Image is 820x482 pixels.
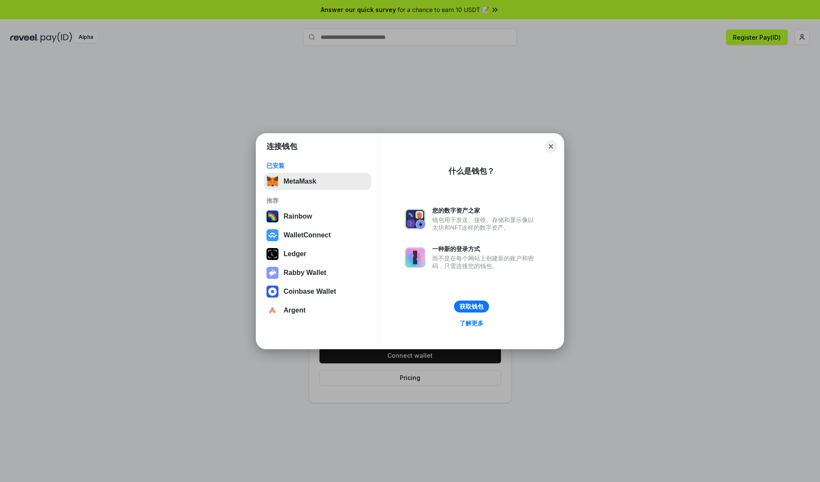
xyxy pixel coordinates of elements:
[264,283,371,300] button: Coinbase Wallet
[545,140,557,152] button: Close
[266,304,278,316] img: svg+xml,%3Csvg%20width%3D%2228%22%20height%3D%2228%22%20viewBox%3D%220%200%2028%2028%22%20fill%3D...
[264,227,371,244] button: WalletConnect
[266,175,278,187] img: svg+xml,%3Csvg%20fill%3D%22none%22%20height%3D%2233%22%20viewBox%3D%220%200%2035%2033%22%20width%...
[284,231,331,239] div: WalletConnect
[460,303,483,310] div: 获取钱包
[264,302,371,319] button: Argent
[432,216,538,231] div: 钱包用于发送、接收、存储和显示像以太坊和NFT这样的数字资产。
[266,286,278,298] img: svg+xml,%3Csvg%20width%3D%2228%22%20height%3D%2228%22%20viewBox%3D%220%200%2028%2028%22%20fill%3D...
[284,178,316,185] div: MetaMask
[266,248,278,260] img: svg+xml,%3Csvg%20xmlns%3D%22http%3A%2F%2Fwww.w3.org%2F2000%2Fsvg%22%20width%3D%2228%22%20height%3...
[432,245,538,253] div: 一种新的登录方式
[264,264,371,281] button: Rabby Wallet
[432,207,538,214] div: 您的数字资产之家
[284,307,306,314] div: Argent
[284,213,312,220] div: Rainbow
[405,247,425,268] img: svg+xml,%3Csvg%20xmlns%3D%22http%3A%2F%2Fwww.w3.org%2F2000%2Fsvg%22%20fill%3D%22none%22%20viewBox...
[284,250,306,258] div: Ledger
[284,269,326,277] div: Rabby Wallet
[266,267,278,279] img: svg+xml,%3Csvg%20xmlns%3D%22http%3A%2F%2Fwww.w3.org%2F2000%2Fsvg%22%20fill%3D%22none%22%20viewBox...
[432,254,538,270] div: 而不是在每个网站上创建新的账户和密码，只需连接您的钱包。
[264,245,371,263] button: Ledger
[266,141,297,152] h1: 连接钱包
[264,173,371,190] button: MetaMask
[284,288,336,295] div: Coinbase Wallet
[266,210,278,222] img: svg+xml,%3Csvg%20width%3D%22120%22%20height%3D%22120%22%20viewBox%3D%220%200%20120%20120%22%20fil...
[266,197,369,204] div: 推荐
[460,319,483,327] div: 了解更多
[454,318,489,329] a: 了解更多
[448,166,495,176] div: 什么是钱包？
[266,229,278,241] img: svg+xml,%3Csvg%20width%3D%2228%22%20height%3D%2228%22%20viewBox%3D%220%200%2028%2028%22%20fill%3D...
[264,208,371,225] button: Rainbow
[266,162,369,169] div: 已安装
[454,301,489,313] button: 获取钱包
[405,209,425,229] img: svg+xml,%3Csvg%20xmlns%3D%22http%3A%2F%2Fwww.w3.org%2F2000%2Fsvg%22%20fill%3D%22none%22%20viewBox...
